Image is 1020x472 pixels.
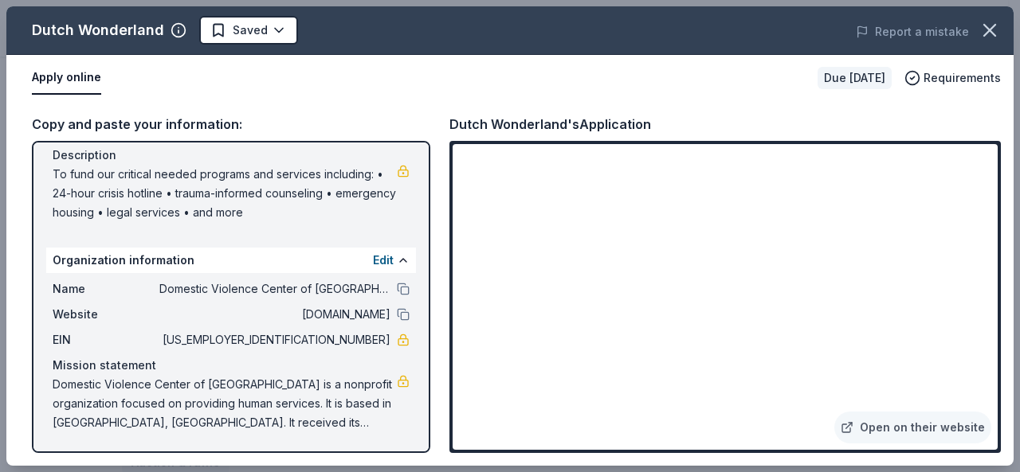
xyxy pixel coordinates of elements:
span: Website [53,305,159,324]
span: [US_EMPLOYER_IDENTIFICATION_NUMBER] [159,330,390,349]
a: Open on their website [834,412,991,443]
div: Dutch Wonderland's Application [449,114,651,135]
div: Mission statement [53,356,410,375]
button: Apply online [32,61,101,95]
span: To fund our critical needed programs and services including: • 24-hour crisis hotline • trauma-in... [53,165,397,222]
button: Requirements [904,68,1001,88]
div: Organization information [46,248,416,273]
button: Edit [373,251,394,270]
span: Requirements [924,68,1001,88]
button: Report a mistake [856,22,969,41]
span: [DOMAIN_NAME] [159,305,390,324]
span: EIN [53,330,159,349]
div: Due [DATE] [818,67,892,89]
span: Saved [233,21,268,40]
div: Copy and paste your information: [32,114,430,135]
div: Description [53,146,410,165]
span: Name [53,279,159,298]
button: Saved [199,16,298,45]
div: Dutch Wonderland [32,18,164,43]
span: Domestic Violence Center of [GEOGRAPHIC_DATA] is a nonprofit organization focused on providing hu... [53,375,397,432]
span: Domestic Violence Center of [GEOGRAPHIC_DATA] [159,279,390,298]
